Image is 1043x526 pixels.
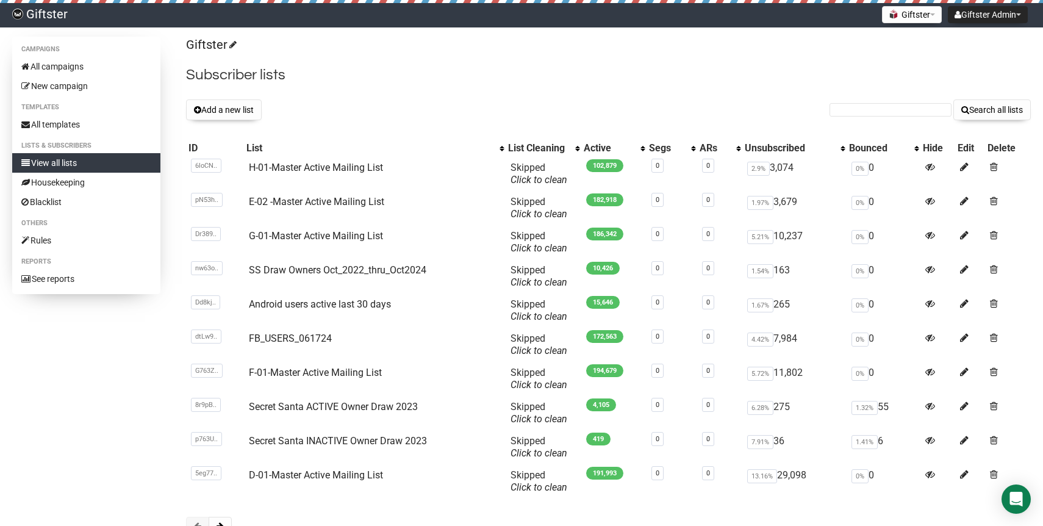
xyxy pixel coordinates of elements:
[851,401,878,415] span: 1.32%
[249,298,391,310] a: Android users active last 30 days
[742,362,847,396] td: 11,802
[249,401,418,413] a: Secret Santa ACTIVE Owner Draw 2023
[191,159,221,173] span: 6loCN..
[697,140,742,157] th: ARs: No sort applied, activate to apply an ascending sort
[586,296,620,309] span: 15,646
[656,162,659,170] a: 0
[191,398,221,412] span: 8r9pB..
[747,469,777,483] span: 13.16%
[12,216,160,231] li: Others
[511,298,567,322] span: Skipped
[742,328,847,362] td: 7,984
[191,364,223,378] span: G763Z..
[12,42,160,57] li: Campaigns
[586,467,623,480] span: 191,993
[656,264,659,272] a: 0
[1002,485,1031,514] div: Open Intercom Messenger
[12,269,160,289] a: See reports
[700,142,730,154] div: ARs
[742,294,847,328] td: 265
[586,193,623,206] span: 182,918
[511,435,567,459] span: Skipped
[12,9,23,20] img: e72572de92c0695bfc811ae3db612f34
[244,140,506,157] th: List: No sort applied, activate to apply an ascending sort
[948,6,1028,23] button: Giftster Admin
[511,469,567,493] span: Skipped
[706,264,710,272] a: 0
[186,37,235,52] a: Giftster
[851,333,869,347] span: 0%
[511,276,567,288] a: Click to clean
[249,264,426,276] a: SS Draw Owners Oct_2022_thru_Oct2024
[889,9,898,19] img: 1.png
[511,264,567,288] span: Skipped
[511,174,567,186] a: Click to clean
[647,140,697,157] th: Segs: No sort applied, activate to apply an ascending sort
[987,142,1028,154] div: Delete
[847,464,920,499] td: 0
[586,398,616,411] span: 4,105
[12,57,160,76] a: All campaigns
[747,264,773,278] span: 1.54%
[706,435,710,443] a: 0
[656,435,659,443] a: 0
[511,447,567,459] a: Click to clean
[851,264,869,278] span: 0%
[249,469,383,481] a: D-01-Master Active Mailing List
[985,140,1031,157] th: Delete: No sort applied, sorting is disabled
[955,140,985,157] th: Edit: No sort applied, sorting is disabled
[191,330,221,344] span: dtLw9..
[958,142,983,154] div: Edit
[12,76,160,96] a: New campaign
[747,333,773,347] span: 4.42%
[920,140,955,157] th: Hide: No sort applied, sorting is disabled
[742,191,847,225] td: 3,679
[747,196,773,210] span: 1.97%
[742,464,847,499] td: 29,098
[511,208,567,220] a: Click to clean
[747,435,773,449] span: 7.91%
[851,298,869,312] span: 0%
[191,193,223,207] span: pN53h..
[586,330,623,343] span: 172,563
[246,142,493,154] div: List
[847,140,920,157] th: Bounced: No sort applied, activate to apply an ascending sort
[511,413,567,425] a: Click to clean
[511,230,567,254] span: Skipped
[249,162,383,173] a: H-01-Master Active Mailing List
[511,311,567,322] a: Click to clean
[656,298,659,306] a: 0
[747,162,770,176] span: 2.9%
[186,140,244,157] th: ID: No sort applied, sorting is disabled
[511,333,567,356] span: Skipped
[586,364,623,377] span: 194,679
[188,142,242,154] div: ID
[584,142,634,154] div: Active
[745,142,834,154] div: Unsubscribed
[706,196,710,204] a: 0
[742,140,847,157] th: Unsubscribed: No sort applied, activate to apply an ascending sort
[12,100,160,115] li: Templates
[581,140,647,157] th: Active: No sort applied, activate to apply an ascending sort
[586,228,623,240] span: 186,342
[12,153,160,173] a: View all lists
[847,362,920,396] td: 0
[706,367,710,375] a: 0
[511,196,567,220] span: Skipped
[847,157,920,191] td: 0
[649,142,685,154] div: Segs
[882,6,942,23] button: Giftster
[511,242,567,254] a: Click to clean
[586,262,620,275] span: 10,426
[191,432,222,446] span: p763U..
[851,469,869,483] span: 0%
[191,295,220,309] span: Dd8kj..
[851,367,869,381] span: 0%
[706,469,710,477] a: 0
[586,433,611,445] span: 419
[847,191,920,225] td: 0
[847,396,920,430] td: 55
[12,173,160,192] a: Housekeeping
[506,140,581,157] th: List Cleaning: No sort applied, activate to apply an ascending sort
[249,435,427,447] a: Secret Santa INACTIVE Owner Draw 2023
